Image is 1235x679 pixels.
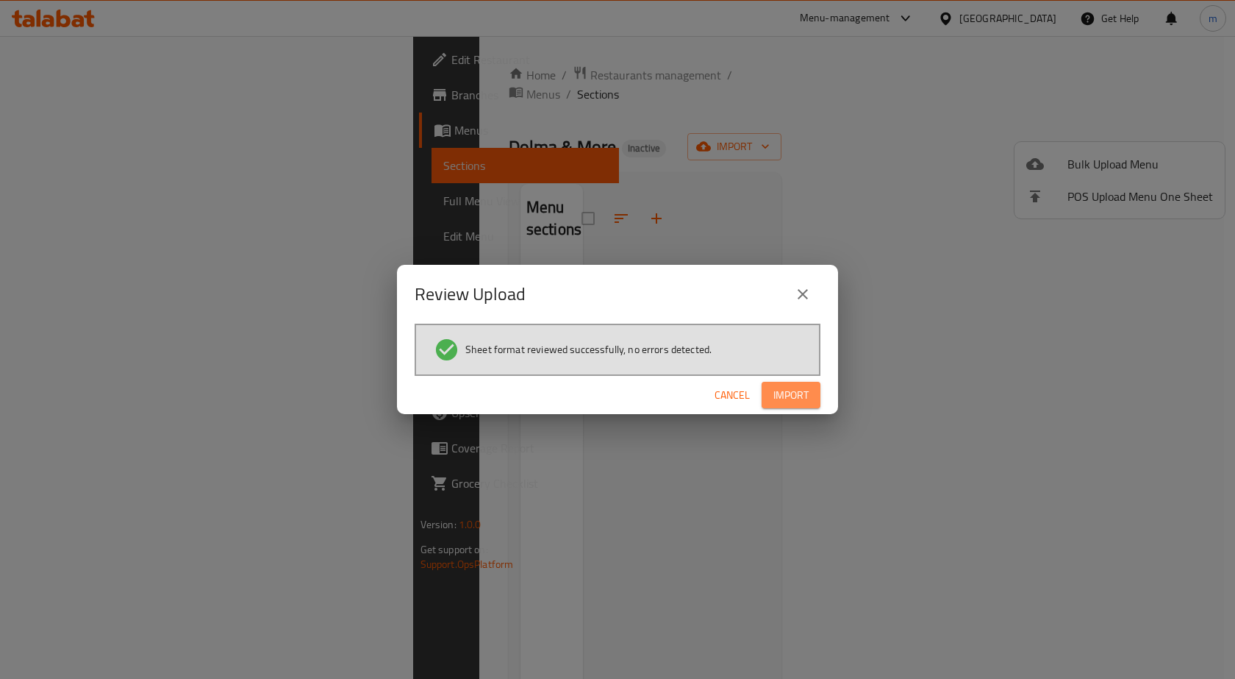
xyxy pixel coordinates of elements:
[715,386,750,405] span: Cancel
[415,282,526,306] h2: Review Upload
[773,386,809,405] span: Import
[465,342,712,357] span: Sheet format reviewed successfully, no errors detected.
[785,277,820,312] button: close
[709,382,756,409] button: Cancel
[762,382,820,409] button: Import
